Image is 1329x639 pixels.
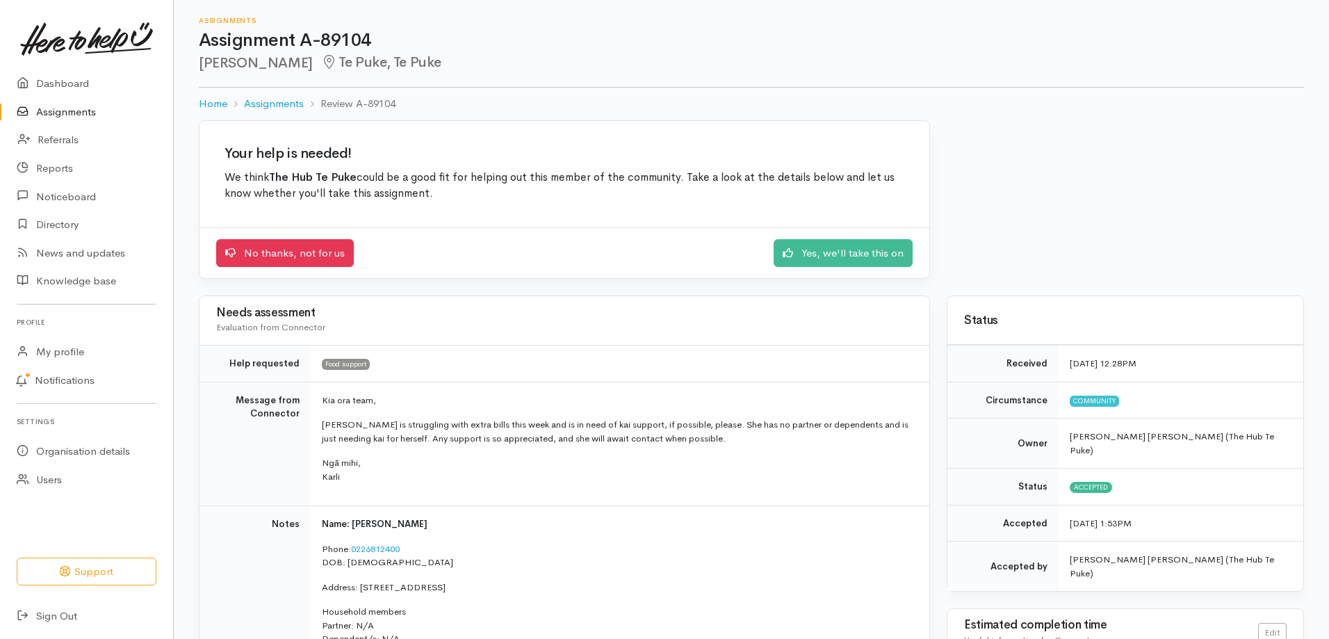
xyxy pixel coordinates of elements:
td: Received [947,346,1059,382]
span: [PERSON_NAME] [PERSON_NAME] (The Hub Te Puke) [1070,430,1274,456]
h2: [PERSON_NAME] [199,55,1304,71]
td: Status [947,469,1059,505]
h3: Estimated completion time [964,619,1258,632]
time: [DATE] 1:53PM [1070,517,1132,529]
a: Yes, we'll take this on [774,239,913,268]
span: Te Puke, Te Puke [321,54,441,71]
h1: Assignment A-89104 [199,31,1304,51]
span: Name: [PERSON_NAME] [322,518,427,530]
p: Kia ora team, [322,394,913,407]
td: Help requested [199,346,311,382]
a: Home [199,96,227,112]
h6: Assignments [199,17,1304,24]
p: Phone: DOB: [DEMOGRAPHIC_DATA] [322,542,913,569]
td: [PERSON_NAME] [PERSON_NAME] (The Hub Te Puke) [1059,542,1303,592]
p: We think could be a good fit for helping out this member of the community. Take a look at the det... [225,170,904,202]
a: Assignments [244,96,304,112]
span: Accepted [1070,482,1112,493]
time: [DATE] 12:28PM [1070,357,1136,369]
a: No thanks, not for us [216,239,354,268]
h6: Profile [17,313,156,332]
td: Message from Connector [199,382,311,506]
td: Accepted by [947,542,1059,592]
p: Address: [STREET_ADDRESS] [322,581,913,594]
span: Food support [322,359,370,370]
span: Evaluation from Connector [216,321,325,333]
h3: Needs assessment [216,307,913,320]
b: The Hub Te Puke [269,170,357,184]
li: Review A-89104 [304,96,396,112]
nav: breadcrumb [199,88,1304,120]
td: Circumstance [947,382,1059,419]
span: Community [1070,396,1119,407]
td: Accepted [947,505,1059,542]
h6: Settings [17,412,156,431]
p: Ngā mihi, Karli [322,456,913,483]
a: 0226812400 [351,543,400,555]
h3: Status [964,314,1287,327]
button: Support [17,558,156,586]
td: Owner [947,419,1059,469]
p: [PERSON_NAME] is struggling with extra bills this week and is in need of kai support, if possible... [322,418,913,445]
h2: Your help is needed! [225,146,904,161]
